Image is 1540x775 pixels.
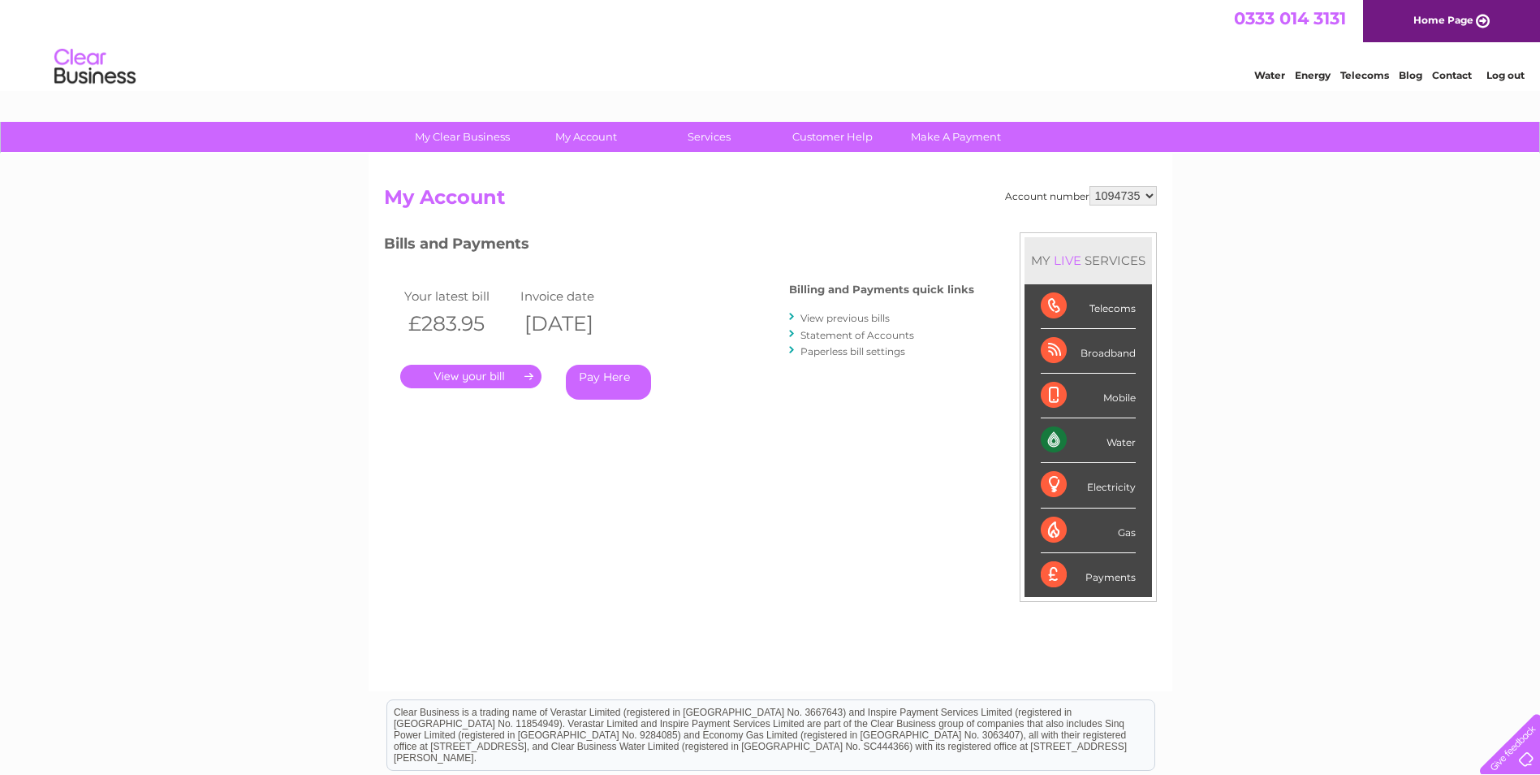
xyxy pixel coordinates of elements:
[384,186,1157,217] h2: My Account
[1041,463,1136,508] div: Electricity
[889,122,1023,152] a: Make A Payment
[1399,69,1422,81] a: Blog
[1041,374,1136,418] div: Mobile
[400,285,517,307] td: Your latest bill
[1234,8,1346,28] a: 0333 014 3131
[1041,509,1136,553] div: Gas
[516,285,633,307] td: Invoice date
[1041,329,1136,374] div: Broadband
[800,345,905,357] a: Paperless bill settings
[789,284,974,296] h4: Billing and Payments quick links
[1041,284,1136,329] div: Telecoms
[1041,418,1136,463] div: Water
[400,365,541,388] a: .
[1432,69,1472,81] a: Contact
[766,122,899,152] a: Customer Help
[1050,253,1085,268] div: LIVE
[642,122,776,152] a: Services
[54,42,136,92] img: logo.png
[1005,186,1157,206] div: Account number
[400,307,517,340] th: £283.95
[1254,69,1285,81] a: Water
[800,329,914,341] a: Statement of Accounts
[387,9,1154,79] div: Clear Business is a trading name of Verastar Limited (registered in [GEOGRAPHIC_DATA] No. 3667643...
[516,307,633,340] th: [DATE]
[519,122,653,152] a: My Account
[1041,553,1136,597] div: Payments
[1486,69,1525,81] a: Log out
[395,122,529,152] a: My Clear Business
[1025,237,1152,284] div: MY SERVICES
[800,312,890,324] a: View previous bills
[384,232,974,261] h3: Bills and Payments
[566,365,651,400] a: Pay Here
[1340,69,1389,81] a: Telecoms
[1295,69,1331,81] a: Energy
